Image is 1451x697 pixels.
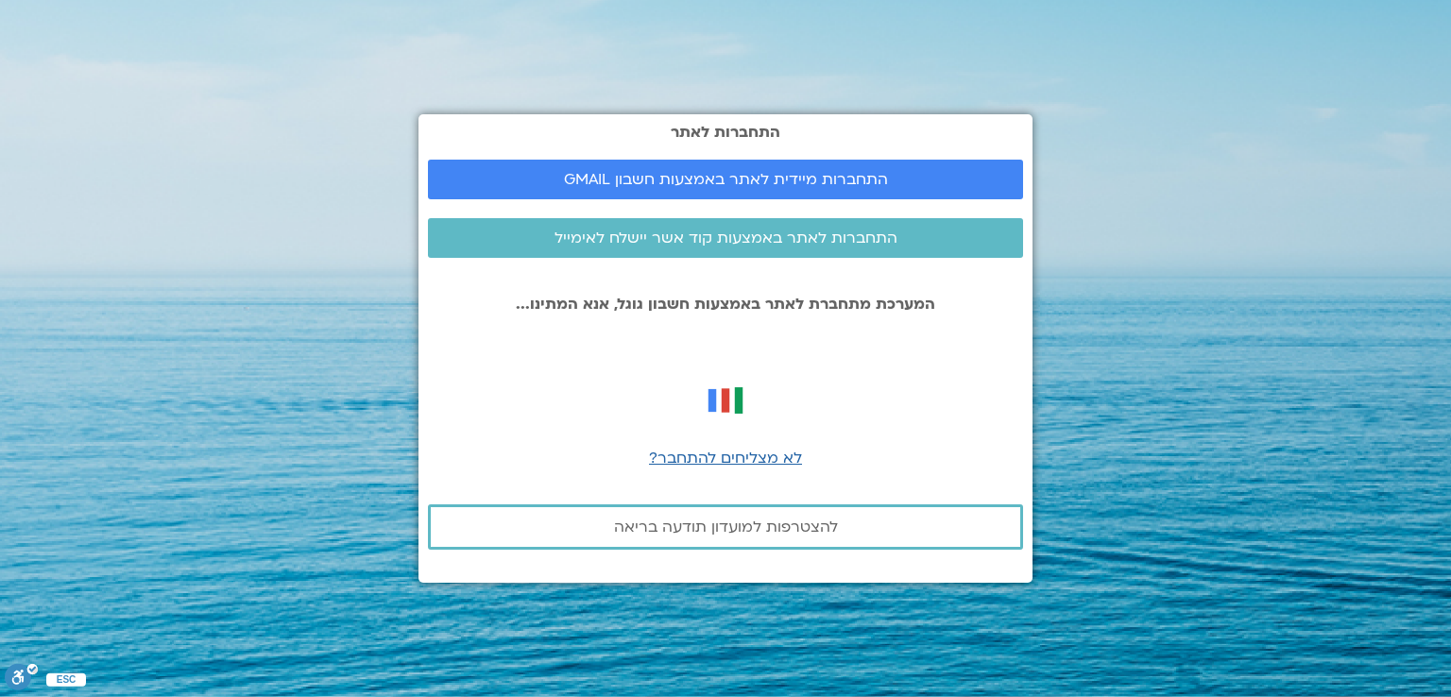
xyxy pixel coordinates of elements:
a: התחברות מיידית לאתר באמצעות חשבון GMAIL [428,160,1023,199]
a: להצטרפות למועדון תודעה בריאה [428,504,1023,550]
p: המערכת מתחברת לאתר באמצעות חשבון גוגל, אנא המתינו... [428,296,1023,313]
span: התחברות לאתר באמצעות קוד אשר יישלח לאימייל [555,229,897,246]
a: לא מצליחים להתחבר? [649,448,802,468]
a: התחברות לאתר באמצעות קוד אשר יישלח לאימייל [428,218,1023,258]
h2: התחברות לאתר [428,124,1023,141]
span: התחברות מיידית לאתר באמצעות חשבון GMAIL [564,171,888,188]
span: להצטרפות למועדון תודעה בריאה [614,518,838,535]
